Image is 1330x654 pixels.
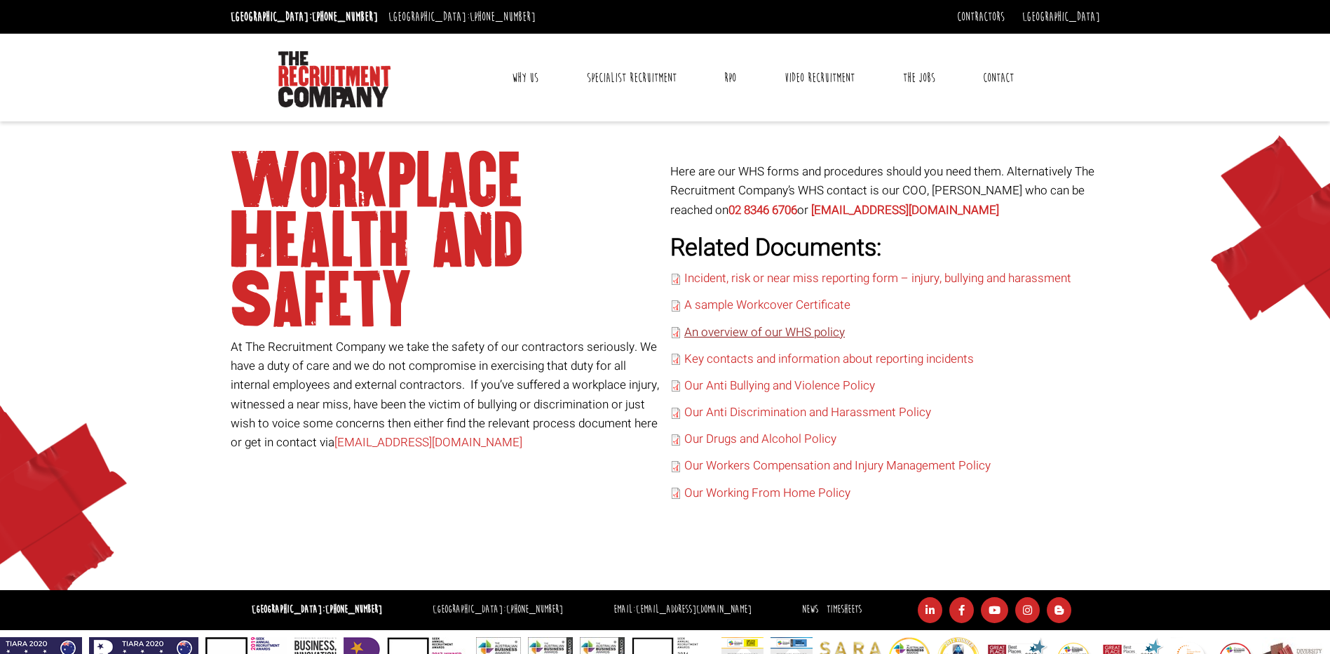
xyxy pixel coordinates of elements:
[506,603,563,616] a: [PHONE_NUMBER]
[811,201,999,219] a: [EMAIL_ADDRESS][DOMAIN_NAME]
[385,6,539,28] li: [GEOGRAPHIC_DATA]:
[802,603,818,616] a: News
[670,235,1100,261] h2: Related Documents:
[670,300,681,312] img: undefined
[684,403,931,421] a: Our Anti Discrimination and Harassment Policy
[714,60,747,95] a: RPO
[610,600,755,620] li: Email:
[957,9,1005,25] a: Contractors
[670,354,681,365] img: undefined
[670,484,850,502] a: Our Working From Home Policy
[670,408,681,419] img: undefined
[278,51,391,107] img: The Recruitment Company
[670,327,681,338] img: undefined
[1022,9,1100,25] a: [GEOGRAPHIC_DATA]
[576,60,687,95] a: Specialist Recruitment
[670,457,991,474] a: Our Workers Compensation and Injury Management Policy
[684,269,1071,287] a: Incident, risk or near miss reporting form – injury, bullying and harassment
[728,201,797,219] a: 02 8346 6706
[636,603,752,616] a: [EMAIL_ADDRESS][DOMAIN_NAME]
[684,377,875,394] a: Our Anti Bullying and Violence Policy
[670,434,681,446] img: undefined
[774,60,865,95] a: Video Recruitment
[252,603,382,616] strong: [GEOGRAPHIC_DATA]:
[684,296,850,314] a: A sample Workcover Certificate
[972,60,1024,95] a: Contact
[470,9,536,25] a: [PHONE_NUMBER]
[684,350,974,368] a: Key contacts and information about reporting incidents
[684,430,836,448] a: Our Drugs and Alcohol Policy
[231,151,660,330] h1: Workplace Health and Safety
[429,600,566,620] li: [GEOGRAPHIC_DATA]:
[334,434,522,451] a: [EMAIL_ADDRESS][DOMAIN_NAME]
[670,488,681,499] img: undefined
[501,60,549,95] a: Why Us
[684,323,845,341] a: An overview of our WHS policy
[325,603,382,616] a: [PHONE_NUMBER]
[670,380,681,392] img: undefined
[670,274,681,285] img: undefined
[827,603,862,616] a: Timesheets
[231,338,660,452] p: At The Recruitment Company we take the safety of our contractors seriously. We have a duty of car...
[670,162,1100,220] p: Here are our WHS forms and procedures should you need them. Alternatively The Recruitment Company...
[893,60,946,95] a: The Jobs
[670,461,681,472] img: undefined
[227,6,381,28] li: [GEOGRAPHIC_DATA]:
[312,9,378,25] a: [PHONE_NUMBER]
